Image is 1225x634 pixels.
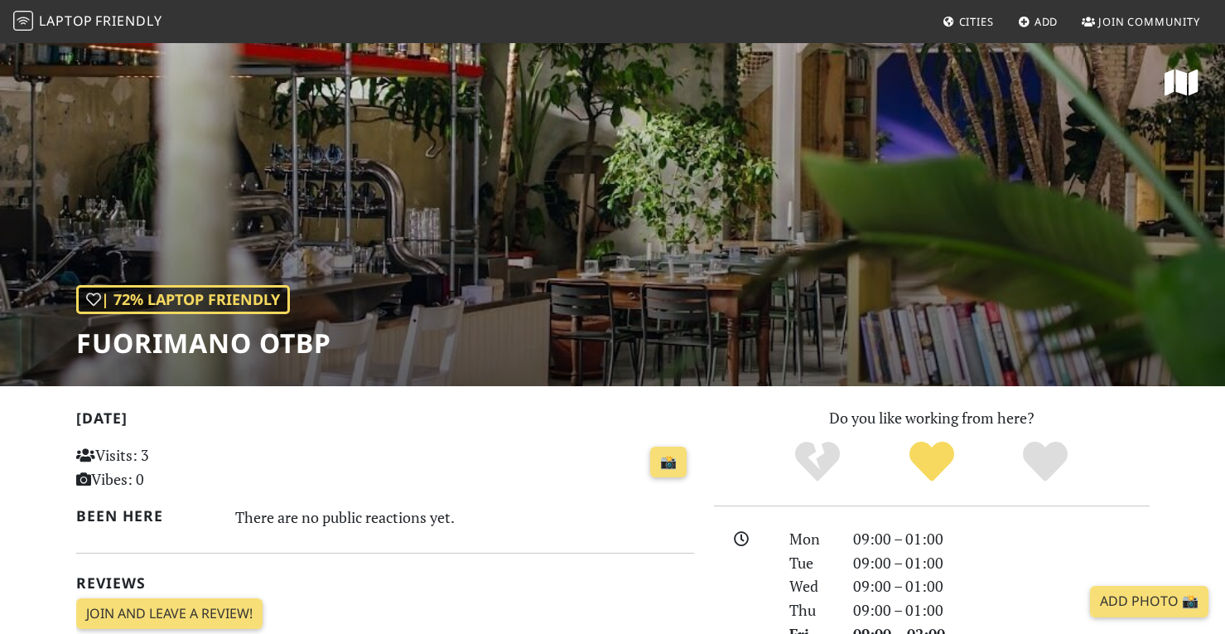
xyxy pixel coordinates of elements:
div: Wed [779,574,842,598]
a: Add Photo 📸 [1090,586,1208,617]
h2: Been here [76,507,216,525]
div: There are no public reactions yet. [235,504,694,530]
h2: Reviews [76,574,694,592]
span: Cities [959,14,994,29]
div: 09:00 – 01:00 [843,574,1160,598]
p: Visits: 3 Vibes: 0 [76,443,269,491]
a: LaptopFriendly LaptopFriendly [13,7,162,36]
div: Mon [779,527,842,551]
a: 📸 [650,447,687,478]
div: Definitely! [988,439,1102,485]
h1: Fuorimano OTBP [76,327,331,359]
a: Join Community [1075,7,1207,36]
span: Friendly [95,12,162,30]
div: Yes [875,439,989,485]
h2: [DATE] [76,409,694,433]
span: Laptop [39,12,93,30]
div: 09:00 – 01:00 [843,527,1160,551]
div: Thu [779,598,842,622]
div: 09:00 – 01:00 [843,598,1160,622]
a: Cities [936,7,1001,36]
p: Do you like working from here? [714,406,1150,430]
a: Join and leave a review! [76,598,263,630]
div: No [760,439,875,485]
img: LaptopFriendly [13,11,33,31]
div: | 72% Laptop Friendly [76,285,290,314]
div: Tue [779,551,842,575]
div: 09:00 – 01:00 [843,551,1160,575]
span: Join Community [1098,14,1200,29]
span: Add [1034,14,1059,29]
a: Add [1011,7,1065,36]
